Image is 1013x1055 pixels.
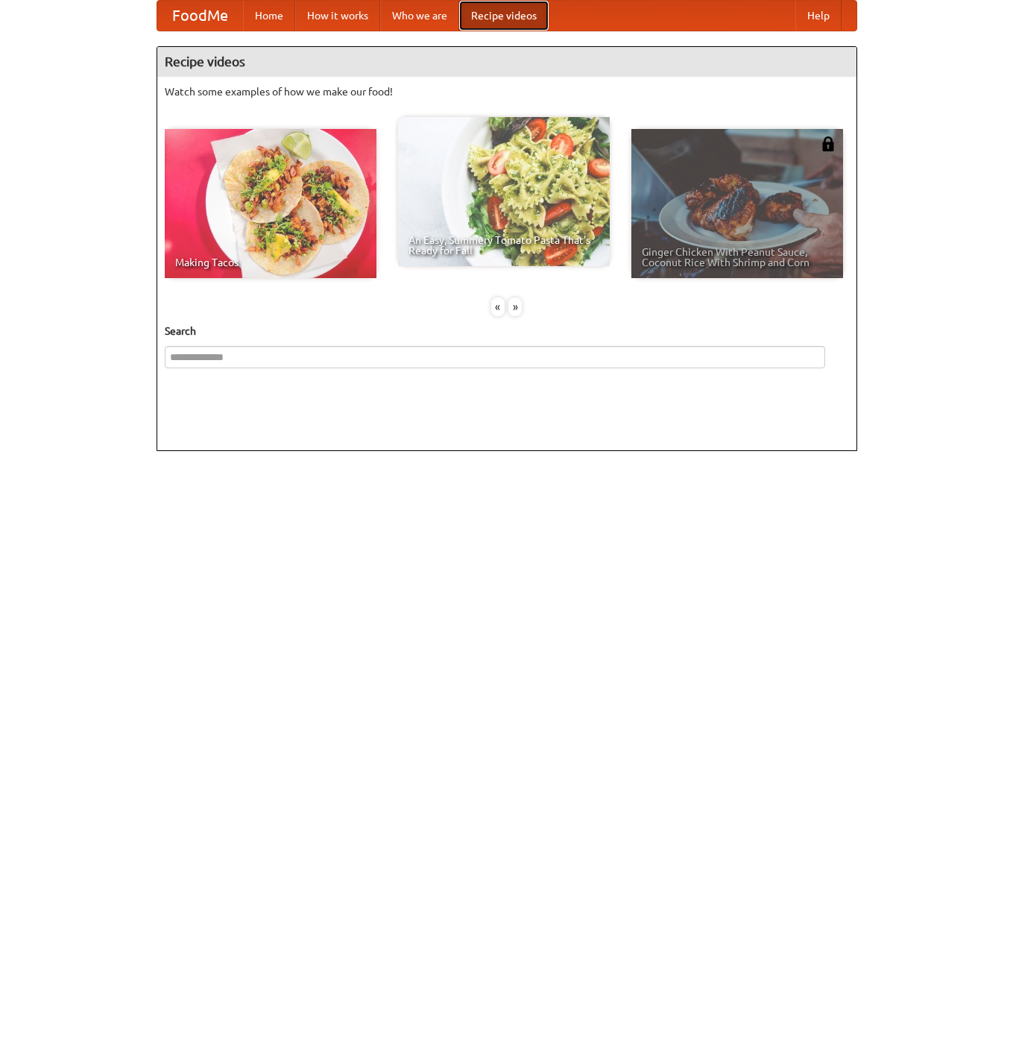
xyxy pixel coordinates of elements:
a: Who we are [380,1,459,31]
h4: Recipe videos [157,47,856,77]
span: An Easy, Summery Tomato Pasta That's Ready for Fall [408,235,599,256]
p: Watch some examples of how we make our food! [165,84,849,99]
a: Home [243,1,295,31]
a: Recipe videos [459,1,549,31]
a: Help [795,1,842,31]
h5: Search [165,324,849,338]
a: FoodMe [157,1,243,31]
div: « [491,297,505,316]
a: Making Tacos [165,129,376,278]
span: Making Tacos [175,257,366,268]
a: An Easy, Summery Tomato Pasta That's Ready for Fall [398,117,610,266]
div: » [508,297,522,316]
a: How it works [295,1,380,31]
img: 483408.png [821,136,836,151]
